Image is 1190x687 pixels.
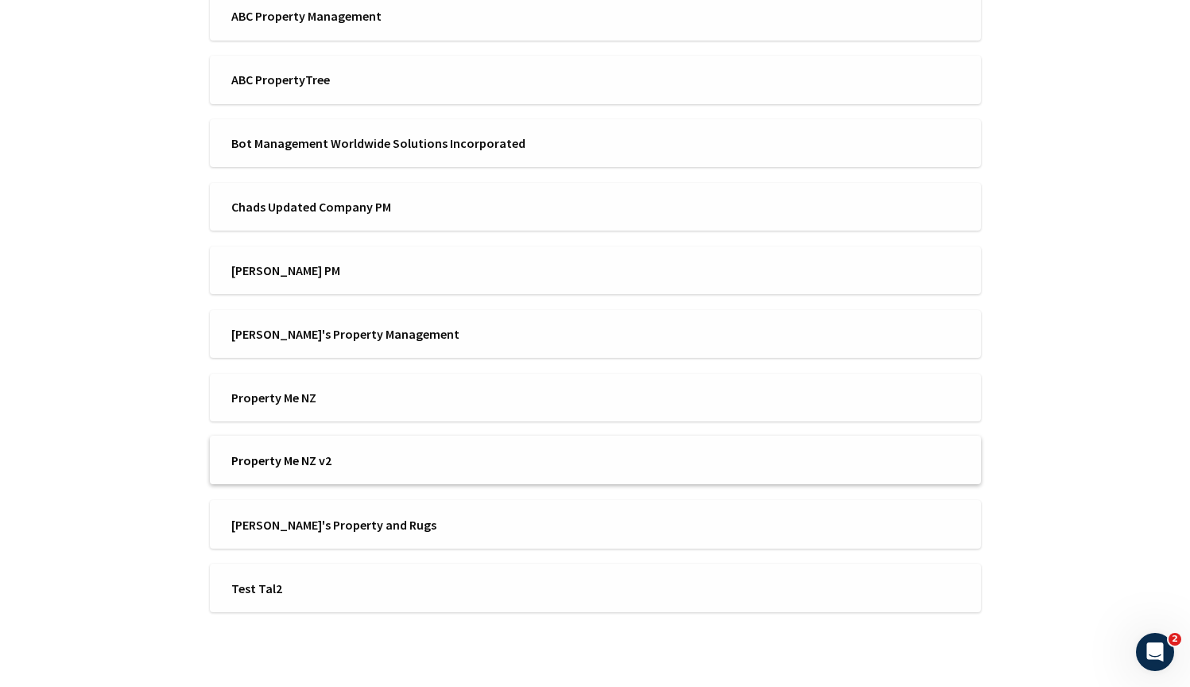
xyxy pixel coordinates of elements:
[210,246,981,295] a: [PERSON_NAME] PM
[231,134,585,152] span: Bot Management Worldwide Solutions Incorporated
[231,452,585,469] span: Property Me NZ v2
[231,262,585,279] span: [PERSON_NAME] PM
[231,580,585,597] span: Test Tal2
[231,198,585,215] span: Chads Updated Company PM
[210,500,981,549] a: [PERSON_NAME]'s Property and Rugs
[1169,633,1181,646] span: 2
[210,56,981,104] a: ABC PropertyTree
[210,374,981,422] a: Property Me NZ
[210,437,981,485] a: Property Me NZ v2
[231,71,585,88] span: ABC PropertyTree
[210,310,981,359] a: [PERSON_NAME]'s Property Management
[210,119,981,168] a: Bot Management Worldwide Solutions Incorporated
[1136,633,1174,671] iframe: Intercom live chat
[231,7,585,25] span: ABC Property Management
[231,516,585,534] span: [PERSON_NAME]'s Property and Rugs
[231,389,585,406] span: Property Me NZ
[210,183,981,231] a: Chads Updated Company PM
[210,564,981,612] a: Test Tal2
[231,325,585,343] span: [PERSON_NAME]'s Property Management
